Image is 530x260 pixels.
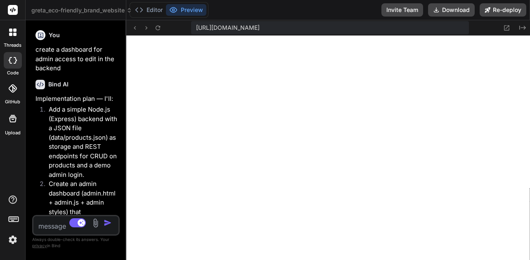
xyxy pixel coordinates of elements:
iframe: Preview [126,36,530,260]
button: Preview [166,4,206,16]
button: Download [428,3,475,17]
label: threads [4,42,21,49]
p: Always double-check its answers. Your in Bind [32,236,120,250]
span: privacy [32,243,47,248]
h6: You [49,31,60,39]
p: create a dashboard for admin access to edit in the backend [35,45,118,73]
h6: Bind AI [48,80,69,88]
button: Editor [132,4,166,16]
img: settings [6,233,20,247]
label: Upload [5,129,21,136]
button: Re-deploy [480,3,526,17]
label: GitHub [5,98,20,105]
img: attachment [91,218,100,228]
button: Invite Team [381,3,423,17]
span: [URL][DOMAIN_NAME] [196,24,260,32]
img: icon [104,219,112,227]
label: code [7,69,19,76]
p: Implementation plan — I'll: [35,94,118,104]
span: greta_eco-friendly_brand_website [31,6,132,14]
li: Add a simple Node.js (Express) backend with a JSON file (data/products.json) as storage and REST ... [42,105,118,179]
